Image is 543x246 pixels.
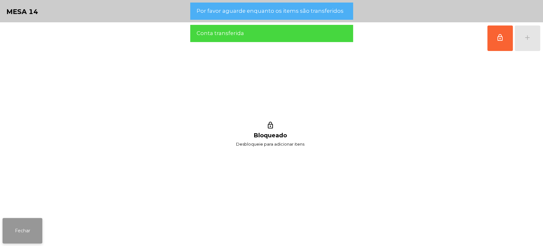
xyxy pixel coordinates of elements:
[254,132,287,139] h1: Bloqueado
[196,7,343,15] span: Por favor aguarde enquanto os items são transferidos
[487,25,513,51] button: lock_outline
[266,121,275,131] i: lock_outline
[3,218,42,243] button: Fechar
[496,34,504,41] span: lock_outline
[196,29,244,37] span: Conta transferida
[236,140,304,148] span: Desbloqueie para adicionar itens
[6,7,38,17] h4: Mesa 14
